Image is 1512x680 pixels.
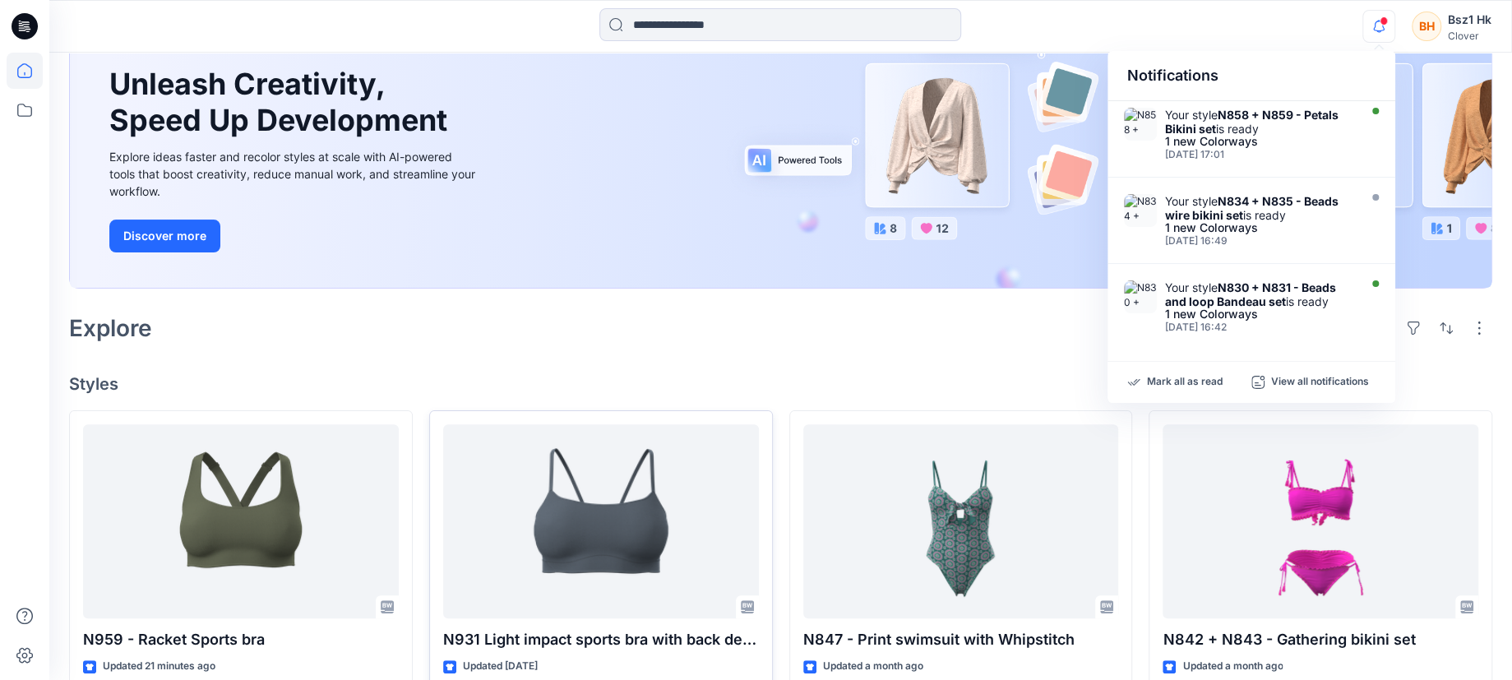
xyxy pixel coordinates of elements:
a: N842 + N843 - Gathering bikini set [1163,424,1478,619]
strong: N830 + N831 - Beads and loop Bandeau set [1165,280,1336,308]
a: N959 - Racket Sports bra [83,424,399,619]
p: Updated a month ago [823,658,923,675]
div: Tuesday, July 22, 2025 16:49 [1165,235,1354,247]
p: N959 - Racket Sports bra [83,628,399,651]
div: 1 new Colorways [1165,308,1354,320]
img: N858 + N859 [1124,108,1157,141]
h2: Explore [69,315,152,341]
strong: N834 + N835 - Beads wire bikini set [1165,194,1339,222]
div: BH [1412,12,1441,41]
div: 1 new Colorways [1165,136,1354,147]
div: Tuesday, July 22, 2025 17:01 [1165,149,1354,160]
p: N847 - Print swimsuit with Whipstitch [803,628,1119,651]
div: Your style is ready [1165,280,1354,308]
p: N931 Light impact sports bra with back design [443,628,759,651]
a: N847 - Print swimsuit with Whipstitch [803,424,1119,619]
div: Bsz1 Hk [1448,10,1491,30]
div: 1 new Colorways [1165,222,1354,234]
div: Tuesday, July 22, 2025 16:42 [1165,321,1354,333]
p: N842 + N843 - Gathering bikini set [1163,628,1478,651]
div: Notifications [1107,51,1395,101]
p: Updated [DATE] [463,658,538,675]
p: Mark all as read [1147,375,1223,390]
h4: Styles [69,374,1492,394]
img: N830 + N831 [1124,280,1157,313]
p: Updated a month ago [1182,658,1283,675]
button: Discover more [109,220,220,252]
p: Updated 21 minutes ago [103,658,215,675]
strong: N858 + N859 - Petals Bikini set [1165,108,1339,136]
a: N931 Light impact sports bra with back design [443,424,759,619]
h1: Unleash Creativity, Speed Up Development [109,67,455,137]
a: Discover more [109,220,479,252]
div: Explore ideas faster and recolor styles at scale with AI-powered tools that boost creativity, red... [109,148,479,200]
div: Clover [1448,30,1491,42]
div: Your style is ready [1165,194,1354,222]
p: View all notifications [1271,375,1369,390]
div: Your style is ready [1165,108,1354,136]
img: N834 + N835 [1124,194,1157,227]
